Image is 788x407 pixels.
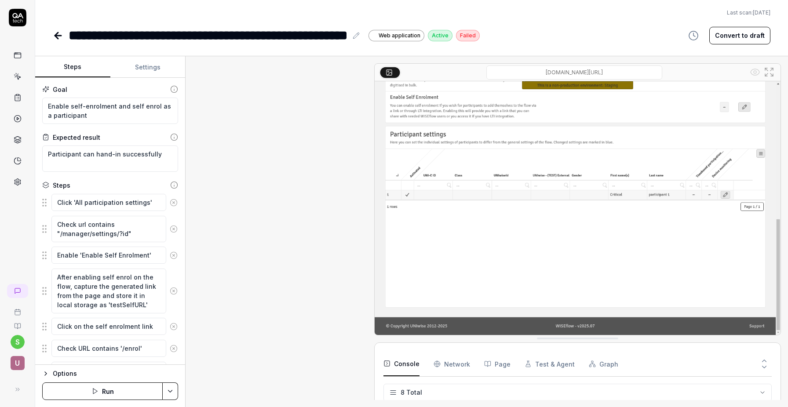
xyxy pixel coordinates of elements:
button: s [11,335,25,349]
time: 14:09:52 [338,279,359,285]
div: Check url contains "/manager/settings/?id" [212,148,334,167]
time: 14:08:06 [338,154,360,160]
button: Remove step [166,247,181,264]
div: Enable 'Enable Self Enrolment' [212,185,306,194]
time: 14:08:17 [340,186,360,193]
time: 14:07:49 [339,122,360,128]
button: Test & Agent [525,352,575,376]
button: U [4,349,31,372]
div: Suggestions [42,193,178,212]
time: [DATE] [753,9,770,16]
button: Page [484,352,511,376]
div: Failed [456,30,480,41]
span: U [11,356,25,370]
a: Documentation [4,316,31,330]
button: View version history [683,27,704,44]
img: Screenshot [375,81,781,335]
button: Remove step [166,318,181,335]
button: Remove step [166,282,181,300]
button: Graph [589,352,618,376]
a: New conversation [7,284,28,298]
div: Suggestions [42,246,178,265]
div: The generated self-enrolment link is missing, preventing participant self-enrolment. [212,269,334,296]
div: Suggestions [42,268,178,314]
div: Steps [53,181,70,190]
a: Book a call with us [4,302,31,316]
div: Suggestions [42,339,178,358]
div: Expected result [53,133,100,142]
div: Suggestions [42,215,178,243]
button: Convert to draft [709,27,770,44]
time: 14:08:43 [338,228,360,234]
button: Last scan:[DATE] [727,9,770,17]
div: Click 'All participation settings' [212,120,306,130]
button: Steps [35,57,110,78]
button: Settings [110,57,186,78]
button: Remove step [166,194,181,211]
span: Web application [379,32,420,40]
p: The test case goal was to enable self-enrolment and self-enrol as a participant, with the expecte... [201,302,359,403]
div: Suggestions [42,361,178,389]
button: Run [42,382,163,400]
button: Remove step [166,340,181,357]
a: Web application [368,29,424,41]
div: [URL][DOMAIN_NAME] [228,94,285,102]
div: After enabling self enrol on the flow, capture the generated link from the page and store it in l... [212,213,334,250]
button: Remove step [166,220,181,238]
time: 14:07:38 [339,81,360,87]
div: Goal [53,85,67,94]
button: Open in full screen [762,65,776,79]
div: Default [200,94,219,102]
button: Show all interative elements [748,65,762,79]
span: Last scan: [727,9,770,17]
button: Network [434,352,470,376]
div: Open browser [212,80,255,89]
button: Options [42,368,178,379]
div: Suggestions [42,317,178,336]
div: Active [428,30,452,41]
button: Console [383,352,420,376]
div: Options [53,368,178,379]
